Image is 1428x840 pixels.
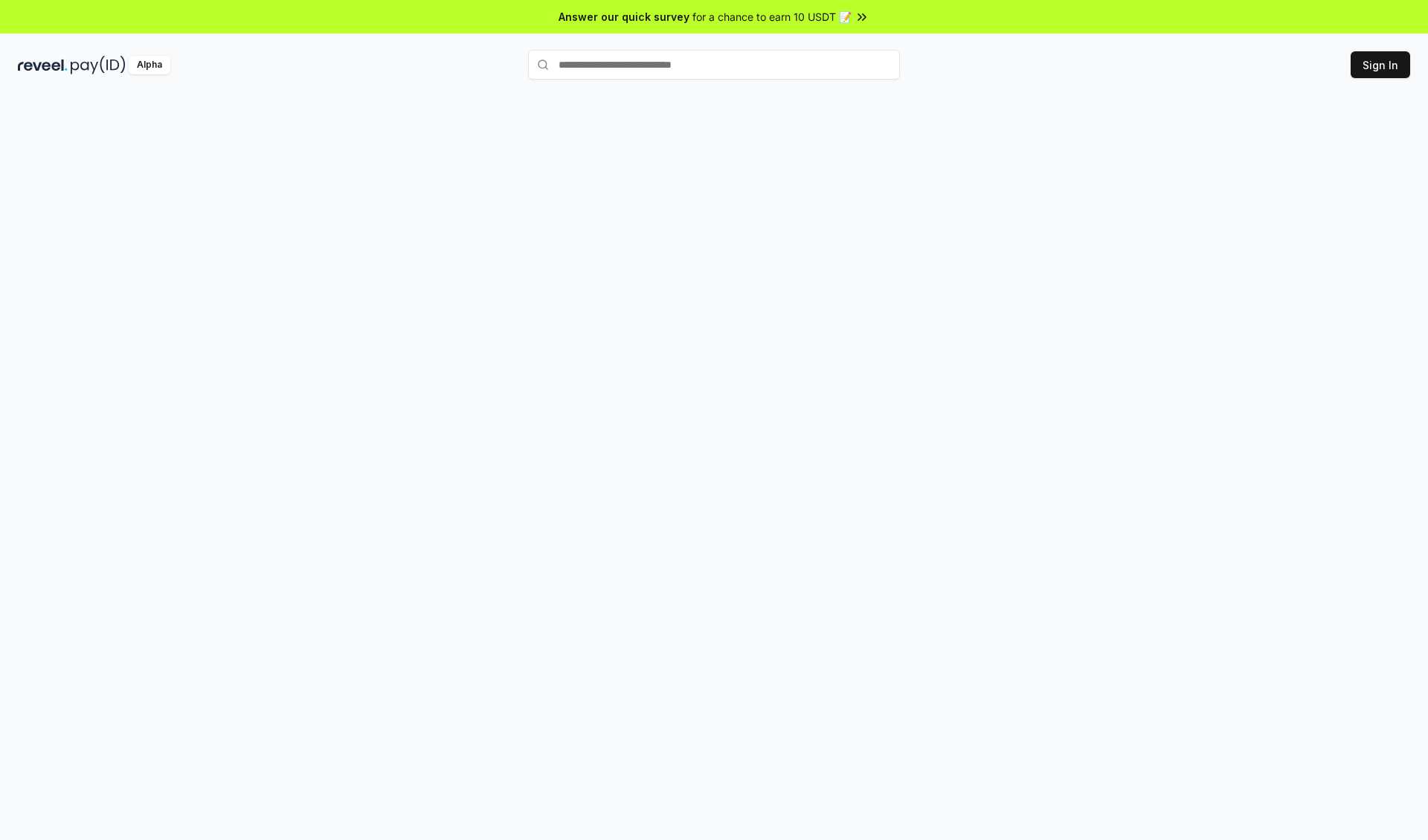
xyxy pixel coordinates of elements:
button: Sign In [1351,51,1410,78]
span: Answer our quick survey [559,9,689,25]
img: reveel_dark [18,56,68,74]
span: for a chance to earn 10 USDT 📝 [692,9,852,25]
div: Alpha [129,56,170,74]
img: pay_id [71,56,126,74]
